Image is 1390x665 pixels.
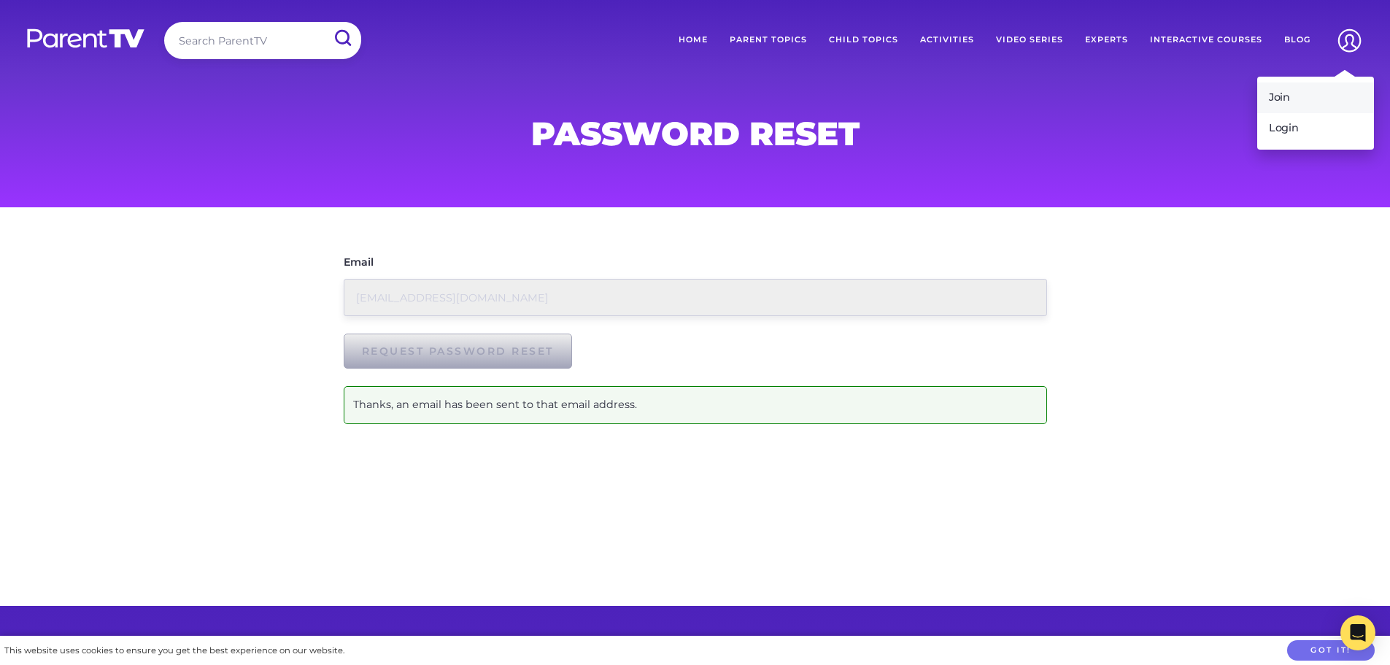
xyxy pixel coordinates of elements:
[323,22,361,55] input: Submit
[4,643,344,658] div: This website uses cookies to ensure you get the best experience on our website.
[26,28,146,49] img: parenttv-logo-white.4c85aaf.svg
[818,22,909,58] a: Child Topics
[985,22,1074,58] a: Video Series
[1331,22,1368,59] img: Account
[344,257,374,267] label: Email
[909,22,985,58] a: Activities
[164,22,361,59] input: Search ParentTV
[1074,22,1139,58] a: Experts
[1287,640,1375,661] button: Got it!
[1257,82,1374,113] a: Join
[1273,22,1321,58] a: Blog
[668,22,719,58] a: Home
[1257,113,1374,144] a: Login
[344,386,1047,424] div: Thanks, an email has been sent to that email address.
[344,119,1047,148] h1: Password Reset
[344,334,572,369] input: Request Password Reset
[719,22,818,58] a: Parent Topics
[1340,615,1375,650] div: Open Intercom Messenger
[1139,22,1273,58] a: Interactive Courses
